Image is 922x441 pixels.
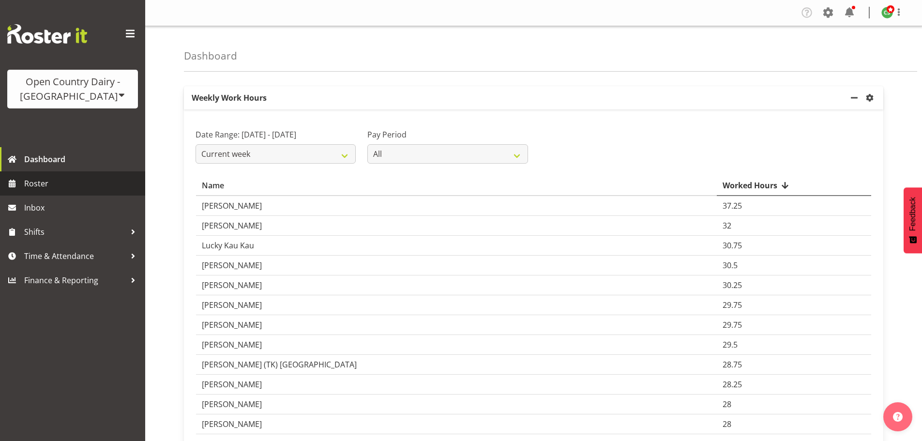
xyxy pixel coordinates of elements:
span: 28 [723,419,731,429]
span: Feedback [908,197,917,231]
td: [PERSON_NAME] [196,295,717,315]
span: Roster [24,176,140,191]
button: Feedback - Show survey [904,187,922,253]
a: minimize [848,86,864,109]
td: [PERSON_NAME] [196,216,717,236]
span: 28 [723,399,731,410]
span: 28.25 [723,379,742,390]
span: 28.75 [723,359,742,370]
span: 29.75 [723,300,742,310]
h4: Dashboard [184,50,237,61]
span: 30.25 [723,280,742,290]
div: Open Country Dairy - [GEOGRAPHIC_DATA] [17,75,128,104]
span: 32 [723,220,731,231]
td: [PERSON_NAME] (TK) [GEOGRAPHIC_DATA] [196,355,717,375]
span: Name [202,180,224,191]
span: Inbox [24,200,140,215]
td: [PERSON_NAME] [196,256,717,275]
img: carl-stewart11229.jpg [881,7,893,18]
span: 29.75 [723,319,742,330]
td: Lucky Kau Kau [196,236,717,256]
td: [PERSON_NAME] [196,335,717,355]
span: 37.25 [723,200,742,211]
span: Finance & Reporting [24,273,126,288]
span: Shifts [24,225,126,239]
img: help-xxl-2.png [893,412,903,422]
td: [PERSON_NAME] [196,395,717,414]
a: settings [864,92,879,104]
td: [PERSON_NAME] [196,375,717,395]
span: 30.75 [723,240,742,251]
span: 30.5 [723,260,738,271]
span: 29.5 [723,339,738,350]
span: Time & Attendance [24,249,126,263]
img: Rosterit website logo [7,24,87,44]
p: Weekly Work Hours [184,86,848,109]
label: Date Range: [DATE] - [DATE] [196,129,356,140]
span: Dashboard [24,152,140,167]
td: [PERSON_NAME] [196,315,717,335]
td: [PERSON_NAME] [196,414,717,434]
td: [PERSON_NAME] [196,196,717,216]
label: Pay Period [367,129,528,140]
td: [PERSON_NAME] [196,275,717,295]
span: Worked Hours [723,180,777,191]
